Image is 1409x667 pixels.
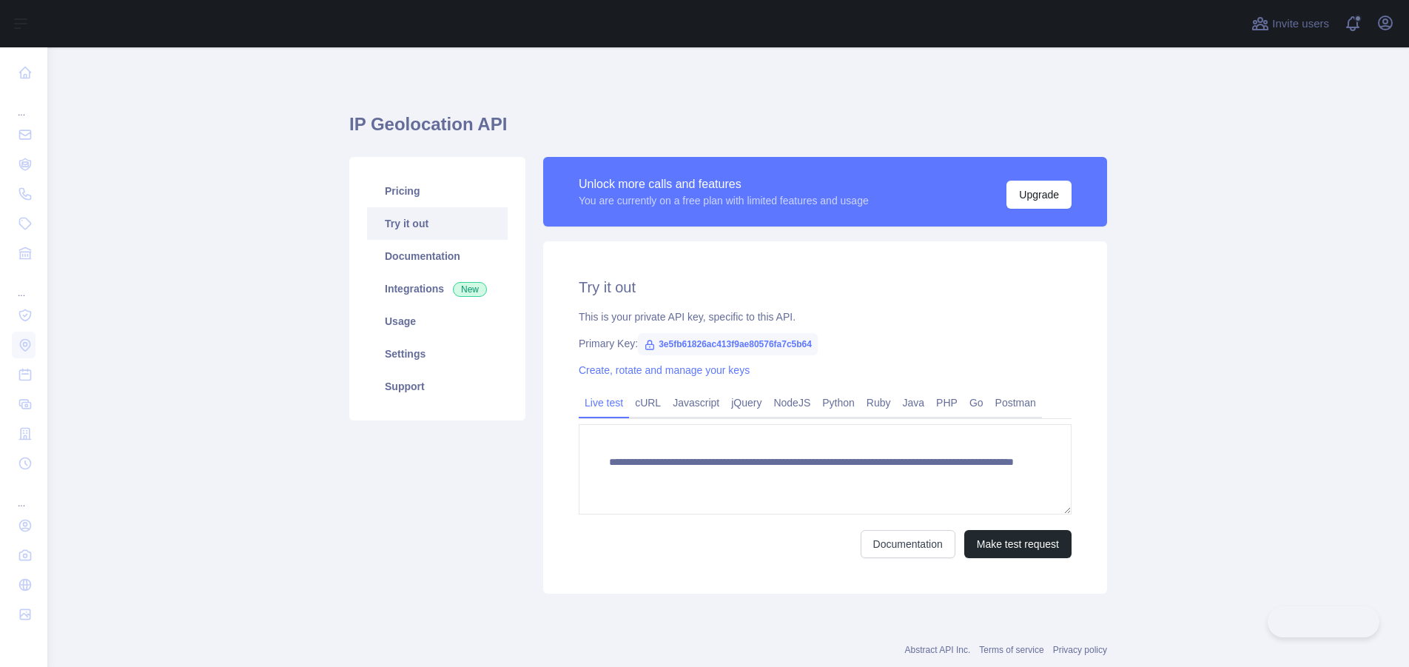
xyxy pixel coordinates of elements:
a: Python [816,391,861,415]
div: ... [12,269,36,299]
a: Support [367,370,508,403]
a: Javascript [667,391,725,415]
a: Ruby [861,391,897,415]
div: ... [12,89,36,118]
span: Invite users [1272,16,1329,33]
a: Documentation [367,240,508,272]
h1: IP Geolocation API [349,113,1107,148]
div: This is your private API key, specific to this API. [579,309,1072,324]
span: 3e5fb61826ac413f9ae80576fa7c5b64 [638,333,818,355]
div: You are currently on a free plan with limited features and usage [579,193,869,208]
div: Primary Key: [579,336,1072,351]
a: cURL [629,391,667,415]
div: Unlock more calls and features [579,175,869,193]
a: Live test [579,391,629,415]
button: Make test request [964,530,1072,558]
a: Settings [367,338,508,370]
a: Documentation [861,530,955,558]
a: Create, rotate and manage your keys [579,364,750,376]
a: Integrations New [367,272,508,305]
a: NodeJS [767,391,816,415]
iframe: Help Scout Beacon - Open [1268,606,1379,637]
a: Go [964,391,989,415]
a: Terms of service [979,645,1043,655]
a: Usage [367,305,508,338]
a: Abstract API Inc. [905,645,971,655]
a: Pricing [367,175,508,207]
span: New [453,282,487,297]
h2: Try it out [579,277,1072,298]
a: Try it out [367,207,508,240]
button: Invite users [1248,12,1332,36]
a: PHP [930,391,964,415]
a: jQuery [725,391,767,415]
a: Java [897,391,931,415]
a: Privacy policy [1053,645,1107,655]
button: Upgrade [1006,181,1072,209]
div: ... [12,480,36,509]
a: Postman [989,391,1042,415]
